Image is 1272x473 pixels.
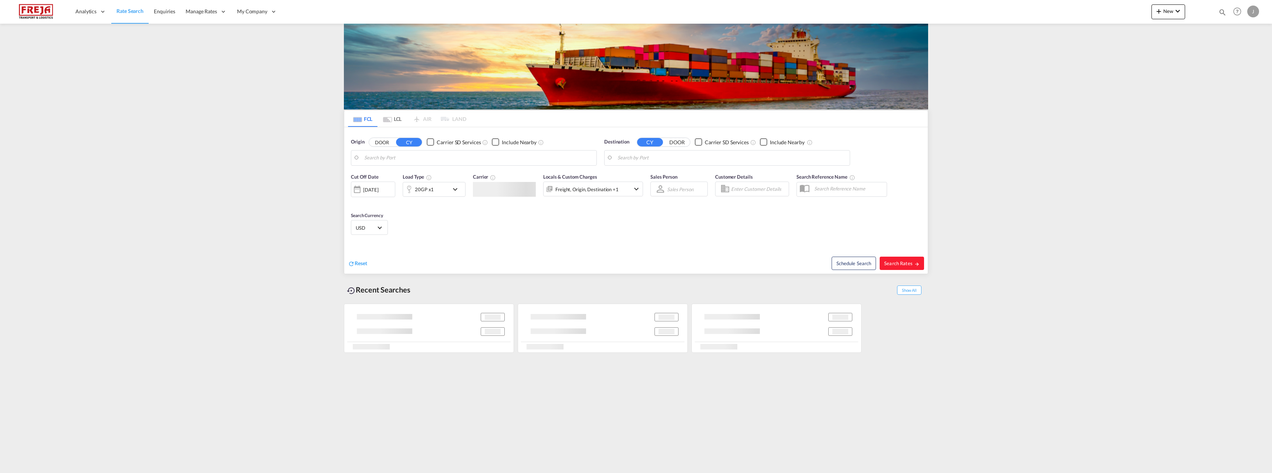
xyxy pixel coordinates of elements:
span: Customer Details [715,174,752,180]
div: Recent Searches [344,281,413,298]
span: Manage Rates [186,8,217,15]
input: Search by Port [618,152,846,163]
md-checkbox: Checkbox No Ink [492,138,537,146]
md-icon: icon-arrow-right [914,261,920,267]
md-icon: icon-chevron-down [451,185,463,194]
span: Search Currency [351,213,383,218]
button: DOOR [664,138,690,146]
div: [DATE] [363,186,378,193]
input: Enter Customer Details [731,183,786,195]
span: Show All [897,286,921,295]
span: Enquiries [154,8,175,14]
md-icon: Unchecked: Ignores neighbouring ports when fetching rates.Checked : Includes neighbouring ports w... [807,139,813,145]
div: icon-magnify [1218,8,1227,19]
md-checkbox: Checkbox No Ink [695,138,749,146]
span: Locals & Custom Charges [543,174,597,180]
span: Load Type [403,174,432,180]
span: Reset [355,260,367,266]
span: Origin [351,138,364,146]
div: J [1247,6,1259,17]
md-select: Select Currency: $ USDUnited States Dollar [355,222,384,233]
div: Freight Origin Destination Factory Stuffingicon-chevron-down [543,182,643,196]
span: Search Rates [884,260,920,266]
button: Search Ratesicon-arrow-right [880,257,924,270]
md-icon: icon-magnify [1218,8,1227,16]
div: 20GP x1 [415,184,434,195]
md-icon: icon-chevron-down [1173,7,1182,16]
span: Destination [604,138,629,146]
md-icon: The selected Trucker/Carrierwill be displayed in the rate results If the rates are from another f... [490,175,496,180]
md-icon: Your search will be saved by the below given name [849,175,855,180]
span: Carrier [473,174,496,180]
div: Freight Origin Destination Factory Stuffing [555,184,619,195]
span: My Company [237,8,267,15]
div: Carrier SD Services [437,139,481,146]
md-icon: icon-refresh [348,260,355,267]
button: Note: By default Schedule search will only considerorigin ports, destination ports and cut off da... [832,257,876,270]
md-tab-item: FCL [348,111,378,127]
span: Help [1231,5,1244,18]
md-checkbox: Checkbox No Ink [427,138,481,146]
input: Search Reference Name [811,183,887,194]
div: Include Nearby [502,139,537,146]
span: Rate Search [116,8,143,14]
md-checkbox: Checkbox No Ink [760,138,805,146]
span: USD [356,224,376,231]
input: Search by Port [364,152,593,163]
div: 20GP x1icon-chevron-down [403,182,466,197]
md-datepicker: Select [351,196,356,206]
button: icon-plus 400-fgNewicon-chevron-down [1151,4,1185,19]
button: CY [637,138,663,146]
md-icon: icon-plus 400-fg [1154,7,1163,16]
div: Include Nearby [770,139,805,146]
span: New [1154,8,1182,14]
div: icon-refreshReset [348,260,367,268]
button: CY [396,138,422,146]
img: LCL+%26+FCL+BACKGROUND.png [344,24,928,109]
img: 586607c025bf11f083711d99603023e7.png [11,3,61,20]
span: Sales Person [650,174,677,180]
div: Origin DOOR CY Checkbox No InkUnchecked: Search for CY (Container Yard) services for all selected... [344,127,928,274]
md-icon: icon-chevron-down [632,185,641,193]
md-icon: Unchecked: Ignores neighbouring ports when fetching rates.Checked : Includes neighbouring ports w... [538,139,544,145]
md-icon: icon-backup-restore [347,286,356,295]
button: DOOR [369,138,395,146]
div: [DATE] [351,182,395,197]
md-icon: icon-information-outline [426,175,432,180]
md-select: Sales Person [666,184,694,195]
div: Carrier SD Services [705,139,749,146]
md-icon: Unchecked: Search for CY (Container Yard) services for all selected carriers.Checked : Search for... [482,139,488,145]
span: Cut Off Date [351,174,379,180]
md-tab-item: LCL [378,111,407,127]
span: Analytics [75,8,97,15]
md-pagination-wrapper: Use the left and right arrow keys to navigate between tabs [348,111,466,127]
div: Help [1231,5,1247,18]
span: Search Reference Name [796,174,855,180]
md-icon: Unchecked: Search for CY (Container Yard) services for all selected carriers.Checked : Search for... [750,139,756,145]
